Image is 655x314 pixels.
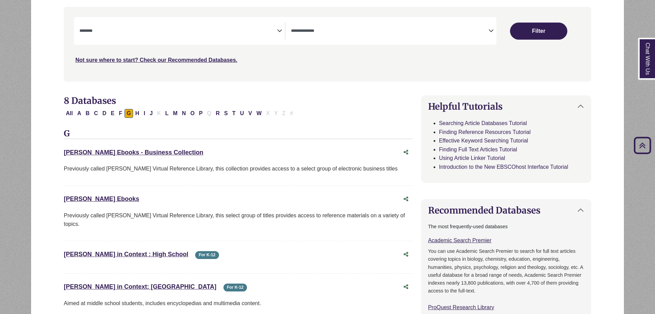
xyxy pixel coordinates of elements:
button: Filter Results W [254,109,264,118]
p: The most frequently-used databases [428,223,584,231]
button: Filter Results I [142,109,147,118]
button: All [64,109,75,118]
button: Filter Results O [188,109,196,118]
button: Submit for Search Results [510,23,567,40]
button: Filter Results T [230,109,238,118]
a: Searching Article Databases Tutorial [439,120,527,126]
a: Introduction to the New EBSCOhost Interface Tutorial [439,164,568,170]
button: Filter Results G [125,109,133,118]
button: Share this database [399,193,413,206]
button: Filter Results U [238,109,246,118]
span: For K-12 [195,251,219,259]
button: Filter Results P [197,109,205,118]
button: Filter Results F [117,109,124,118]
a: ProQuest Research Library [428,304,494,310]
p: Previously called [PERSON_NAME] Virtual Reference Library, this collection provides access to a s... [64,164,413,173]
span: 8 Databases [64,95,116,106]
a: [PERSON_NAME] Ebooks [64,195,139,202]
button: Share this database [399,146,413,159]
button: Filter Results D [100,109,108,118]
a: Effective Keyword Searching Tutorial [439,138,528,144]
button: Share this database [399,248,413,261]
a: Not sure where to start? Check our Recommended Databases. [75,57,237,63]
button: Share this database [399,281,413,293]
button: Filter Results J [148,109,155,118]
button: Filter Results R [214,109,222,118]
h3: G [64,129,413,139]
button: Filter Results H [133,109,142,118]
button: Filter Results L [163,109,171,118]
a: [PERSON_NAME] in Context : High School [64,251,188,258]
a: Using Article Linker Tutorial [439,155,505,161]
p: Aimed at middle school students, includes encyclopedias and multimedia content. [64,299,413,308]
p: Previously called [PERSON_NAME] Virtual Reference Library, this select group of titles provides a... [64,211,413,229]
div: Alpha-list to filter by first letter of database name [64,110,296,116]
button: Filter Results E [109,109,117,118]
a: Finding Reference Resources Tutorial [439,129,531,135]
span: For K-12 [223,284,247,291]
button: Filter Results S [222,109,230,118]
button: Recommended Databases [421,200,591,221]
button: Filter Results C [92,109,100,118]
button: Filter Results A [75,109,83,118]
a: Back to Top [631,141,653,150]
button: Helpful Tutorials [421,96,591,117]
nav: Search filters [64,7,591,81]
a: [PERSON_NAME] Ebooks - Business Collection [64,149,203,156]
button: Filter Results N [180,109,188,118]
a: [PERSON_NAME] in Context: [GEOGRAPHIC_DATA] [64,283,216,290]
a: Finding Full Text Articles Tutorial [439,147,517,152]
textarea: Search [291,29,489,34]
textarea: Search [79,29,277,34]
button: Filter Results V [246,109,254,118]
a: Academic Search Premier [428,237,492,243]
button: Filter Results M [171,109,179,118]
p: You can use Academic Search Premier to search for full text articles covering topics in biology, ... [428,247,584,295]
button: Filter Results B [84,109,92,118]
